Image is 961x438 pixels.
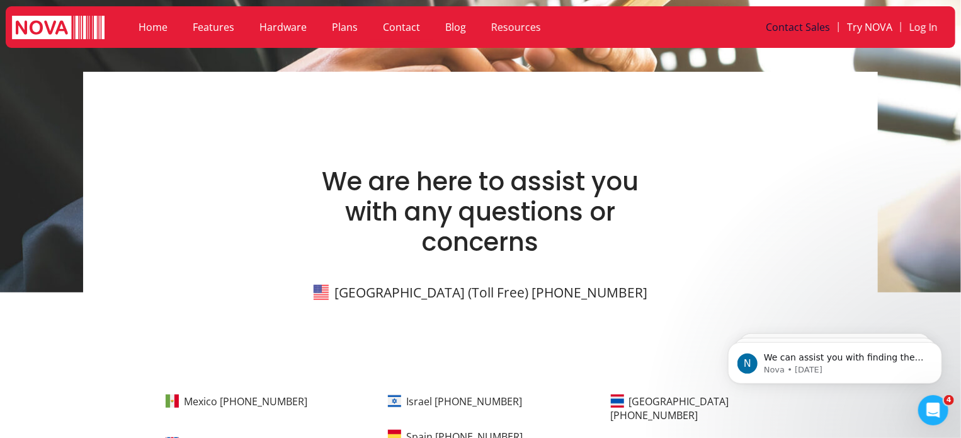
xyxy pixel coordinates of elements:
iframe: Intercom live chat [918,395,948,425]
a: Contact Sales [758,13,838,42]
nav: Menu [126,13,661,42]
a: Try NOVA [839,13,901,42]
a: Home [126,13,180,42]
a: Blog [433,13,479,42]
a: [GEOGRAPHIC_DATA] [PHONE_NUMBER] [611,395,729,422]
a: Resources [479,13,554,42]
a: Features [180,13,247,42]
a: Log In [901,13,946,42]
img: logo white [12,16,105,42]
span: 4 [944,395,954,405]
a: [GEOGRAPHIC_DATA] (Toll Free) [PHONE_NUMBER] [335,284,648,301]
iframe: Intercom notifications message [709,316,961,404]
a: Mexico [PHONE_NUMBER] [184,395,307,408]
a: Hardware [247,13,319,42]
nav: Menu [674,13,946,42]
a: Israel [PHONE_NUMBER] [406,395,522,408]
a: Contact [370,13,433,42]
a: Plans [319,13,370,42]
h1: We are here to assist you with any questions or concerns [298,166,663,257]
